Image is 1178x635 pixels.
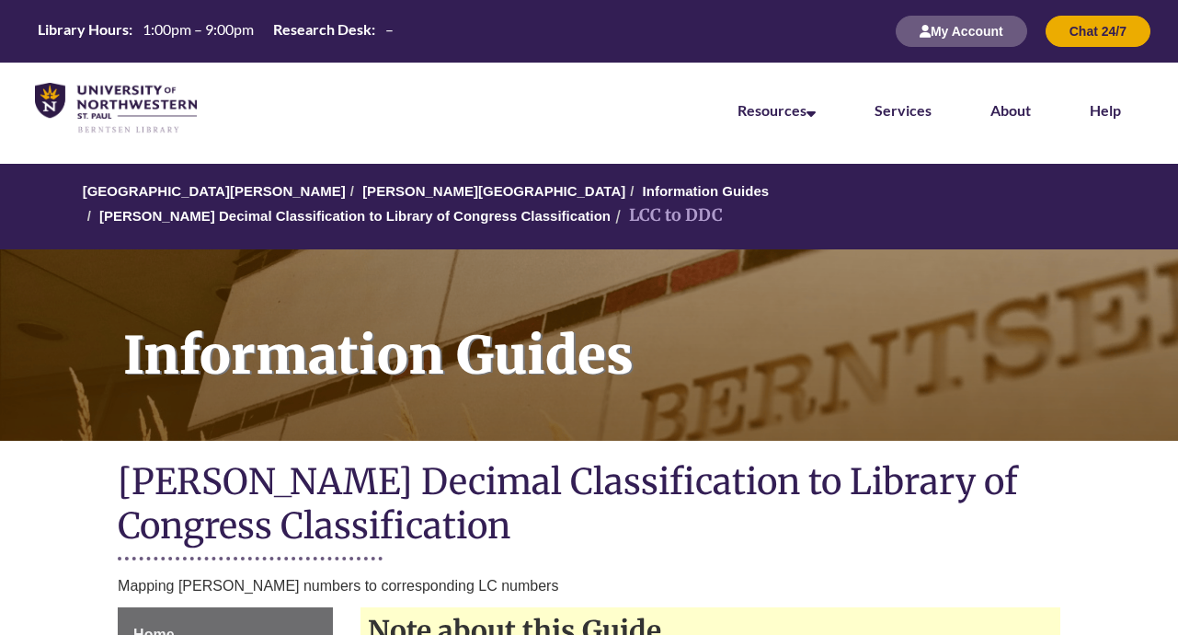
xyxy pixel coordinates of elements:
a: About [990,101,1031,119]
table: Hours Today [30,19,401,42]
th: Research Desk: [266,19,378,40]
span: – [385,20,394,38]
a: Services [875,101,932,119]
a: [GEOGRAPHIC_DATA][PERSON_NAME] [83,183,346,199]
th: Library Hours: [30,19,135,40]
li: LCC to DDC [611,202,723,229]
a: [PERSON_NAME] Decimal Classification to Library of Congress Classification [99,208,611,224]
button: Chat 24/7 [1046,16,1150,47]
h1: [PERSON_NAME] Decimal Classification to Library of Congress Classification [118,459,1060,552]
img: UNWSP Library Logo [35,83,197,134]
a: Information Guides [643,183,770,199]
a: [PERSON_NAME][GEOGRAPHIC_DATA] [362,183,625,199]
a: Resources [738,101,816,119]
span: 1:00pm – 9:00pm [143,20,254,38]
button: My Account [896,16,1027,47]
a: Chat 24/7 [1046,23,1150,39]
a: My Account [896,23,1027,39]
a: Hours Today [30,19,401,44]
h1: Information Guides [103,249,1178,417]
span: Mapping [PERSON_NAME] numbers to corresponding LC numbers [118,578,558,594]
a: Help [1090,101,1121,119]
